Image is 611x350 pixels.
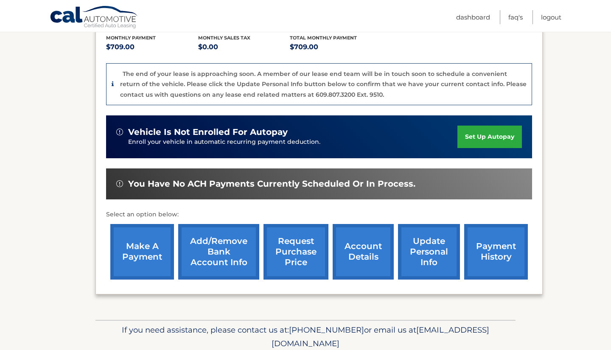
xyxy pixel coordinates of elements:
[116,180,123,187] img: alert-white.svg
[178,224,259,280] a: Add/Remove bank account info
[50,6,139,30] a: Cal Automotive
[128,137,457,147] p: Enroll your vehicle in automatic recurring payment deduction.
[290,41,382,53] p: $709.00
[198,41,290,53] p: $0.00
[290,35,357,41] span: Total Monthly Payment
[110,224,174,280] a: make a payment
[106,41,198,53] p: $709.00
[198,35,250,41] span: Monthly sales Tax
[106,210,532,220] p: Select an option below:
[541,10,561,24] a: Logout
[464,224,528,280] a: payment history
[120,70,527,98] p: The end of your lease is approaching soon. A member of our lease end team will be in touch soon t...
[106,35,156,41] span: Monthly Payment
[398,224,460,280] a: update personal info
[457,126,522,148] a: set up autopay
[263,224,328,280] a: request purchase price
[508,10,523,24] a: FAQ's
[128,127,288,137] span: vehicle is not enrolled for autopay
[289,325,364,335] span: [PHONE_NUMBER]
[116,129,123,135] img: alert-white.svg
[456,10,490,24] a: Dashboard
[333,224,394,280] a: account details
[128,179,415,189] span: You have no ACH payments currently scheduled or in process.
